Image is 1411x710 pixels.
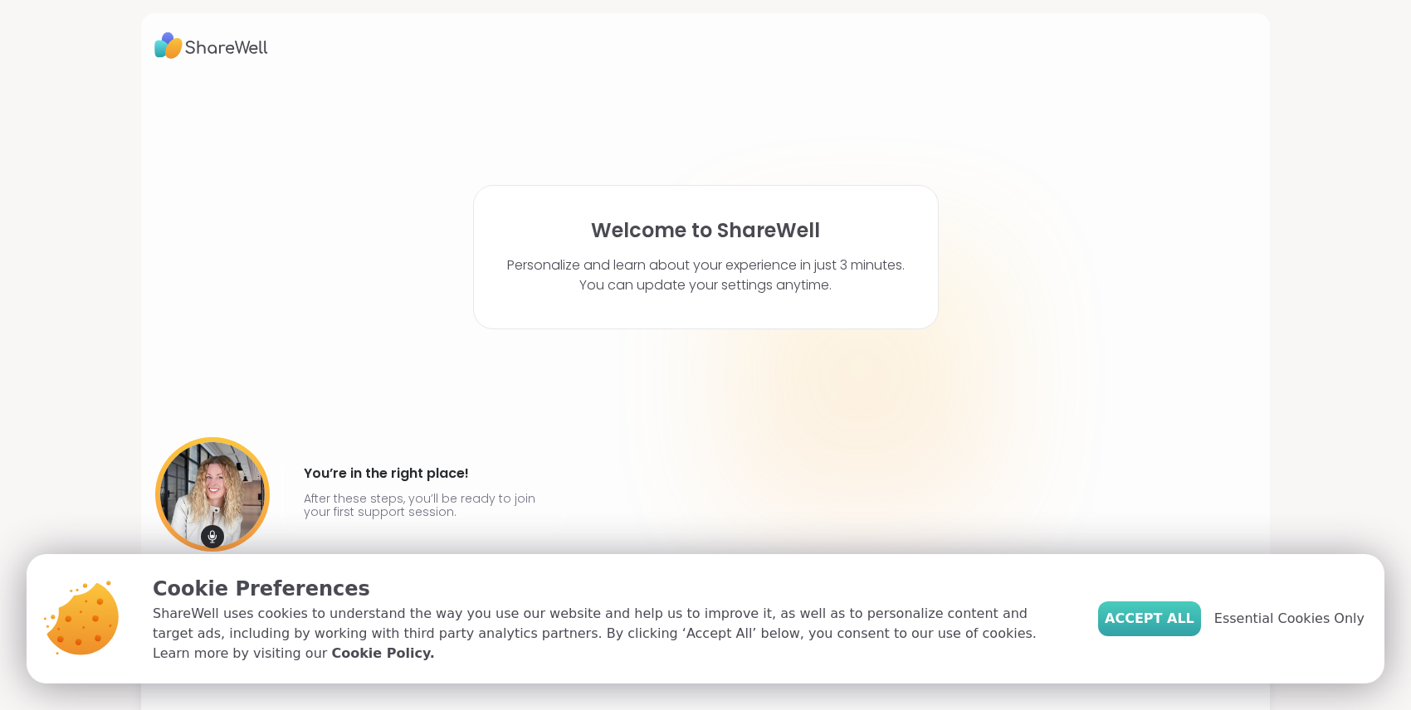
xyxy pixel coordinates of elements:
span: Accept All [1105,609,1194,629]
img: mic icon [201,525,224,548]
img: User image [155,437,270,552]
button: Accept All [1098,601,1201,636]
img: ShareWell Logo [154,27,268,65]
a: Cookie Policy. [331,644,434,664]
p: Personalize and learn about your experience in just 3 minutes. You can update your settings anytime. [507,255,905,295]
span: Essential Cookies Only [1214,609,1365,629]
h4: You’re in the right place! [304,460,543,487]
p: Cookie Preferences [153,574,1072,604]
p: After these steps, you’ll be ready to join your first support session. [304,492,543,518]
p: ShareWell uses cookies to understand the way you use our website and help us to improve it, as we... [153,604,1072,664]
h1: Welcome to ShareWell [591,219,820,242]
